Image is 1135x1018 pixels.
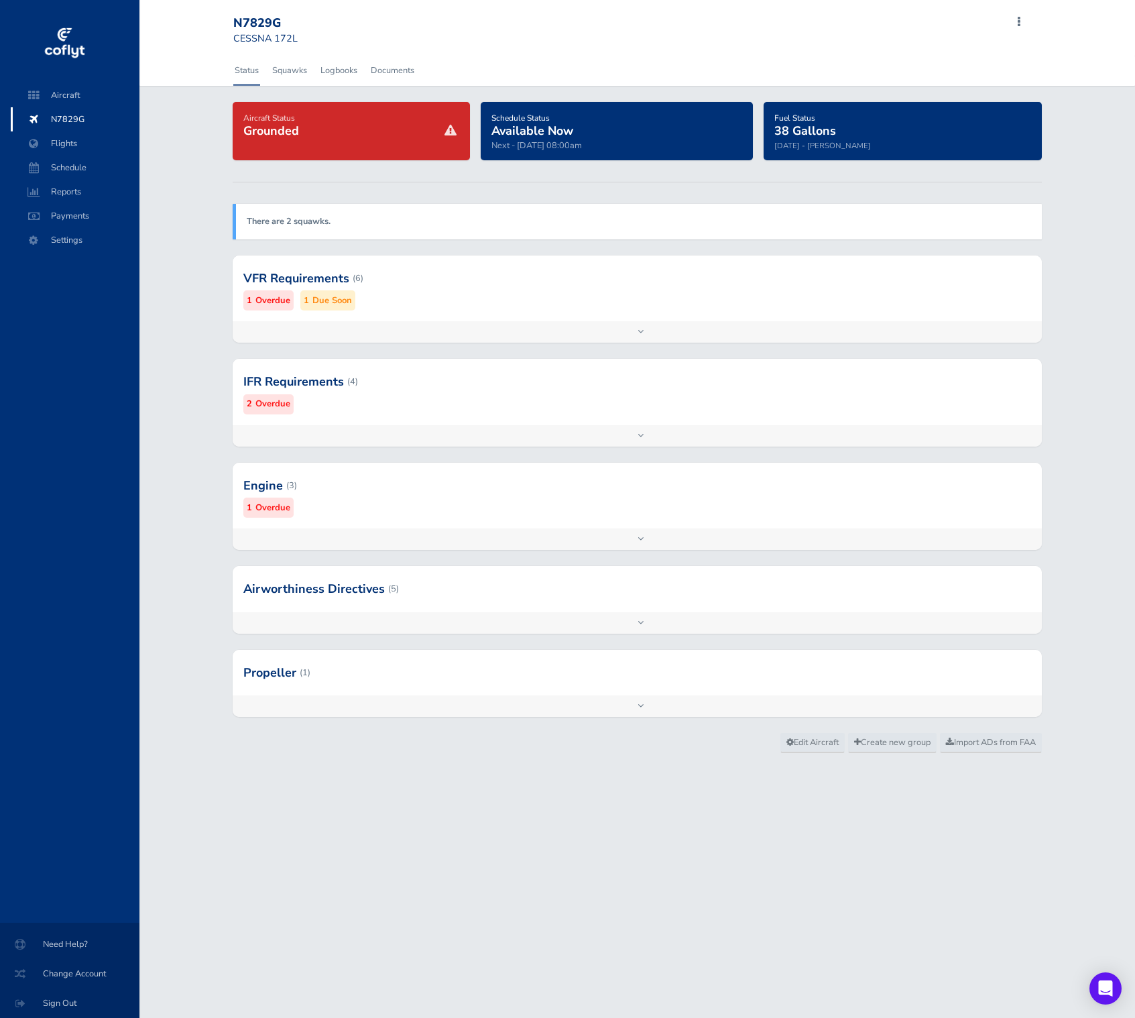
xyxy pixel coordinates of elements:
span: Schedule [24,156,126,180]
small: CESSNA 172L [233,32,298,45]
span: Payments [24,204,126,228]
span: Edit Aircraft [786,736,839,748]
span: N7829G [24,107,126,131]
span: Reports [24,180,126,204]
small: Overdue [255,397,290,411]
span: Schedule Status [491,113,550,123]
span: Aircraft [24,83,126,107]
span: Available Now [491,123,573,139]
span: Aircraft Status [243,113,295,123]
img: coflyt logo [42,23,86,64]
span: Flights [24,131,126,156]
a: Edit Aircraft [780,733,845,753]
span: Next - [DATE] 08:00am [491,139,582,152]
a: Create new group [848,733,937,753]
a: Documents [369,56,416,85]
a: Schedule StatusAvailable Now [491,109,573,139]
a: Status [233,56,260,85]
small: [DATE] - [PERSON_NAME] [774,140,871,151]
span: Import ADs from FAA [946,736,1036,748]
span: Grounded [243,123,299,139]
div: Open Intercom Messenger [1089,972,1122,1005]
small: Overdue [255,501,290,515]
span: 38 Gallons [774,123,836,139]
a: Squawks [271,56,308,85]
span: Fuel Status [774,113,815,123]
a: Logbooks [319,56,359,85]
a: Import ADs from FAA [940,733,1042,753]
span: Sign Out [16,991,123,1015]
span: Change Account [16,962,123,986]
a: There are 2 squawks. [247,215,331,227]
span: Settings [24,228,126,252]
span: Need Help? [16,932,123,956]
small: Due Soon [312,294,352,308]
small: Overdue [255,294,290,308]
span: Create new group [854,736,931,748]
div: N7829G [233,16,330,31]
